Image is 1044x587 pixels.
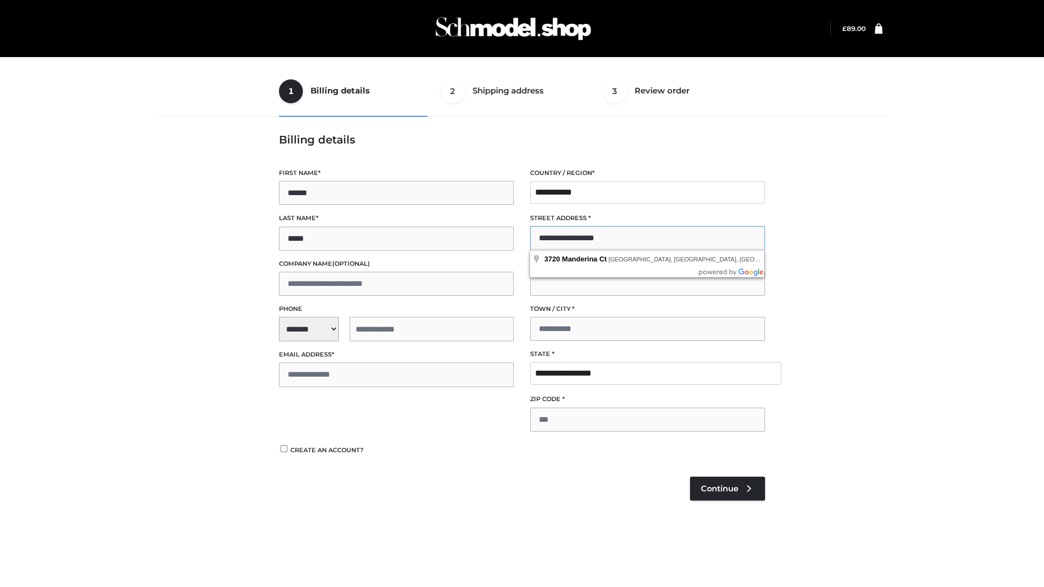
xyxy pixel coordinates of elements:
label: Last name [279,213,514,223]
bdi: 89.00 [842,24,866,33]
span: (optional) [332,260,370,267]
label: ZIP Code [530,394,765,404]
label: State [530,349,765,359]
label: First name [279,168,514,178]
input: Create an account? [279,445,289,452]
label: Country / Region [530,168,765,178]
label: Town / City [530,304,765,314]
span: Create an account? [290,446,364,454]
label: Street address [530,213,765,223]
span: Continue [701,484,738,494]
label: Company name [279,259,514,269]
span: Manderina Ct [562,255,607,263]
a: £89.00 [842,24,866,33]
h3: Billing details [279,133,765,146]
img: Schmodel Admin 964 [432,7,595,50]
a: Continue [690,477,765,501]
span: [GEOGRAPHIC_DATA], [GEOGRAPHIC_DATA], [GEOGRAPHIC_DATA] [608,256,802,263]
label: Phone [279,304,514,314]
span: £ [842,24,847,33]
span: 3720 [544,255,560,263]
label: Email address [279,349,514,360]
